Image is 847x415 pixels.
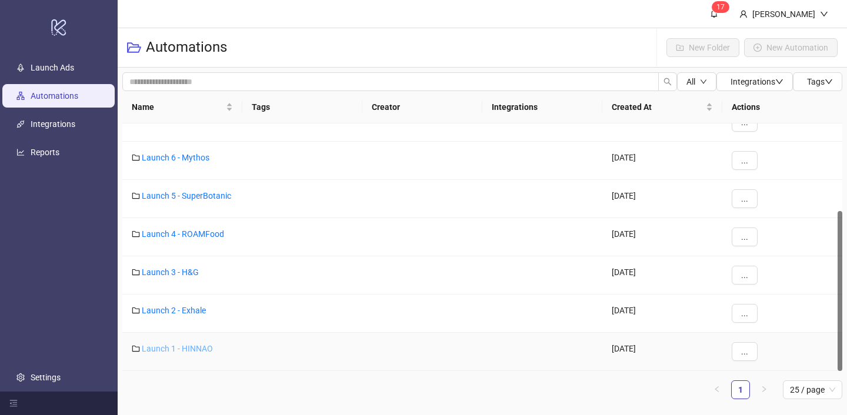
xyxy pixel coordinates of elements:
[142,344,213,353] a: Launch 1 - HINNAO
[31,63,74,72] a: Launch Ads
[31,91,78,101] a: Automations
[132,230,140,238] span: folder
[712,1,729,13] sup: 17
[741,156,748,165] span: ...
[686,77,695,86] span: All
[721,3,725,11] span: 7
[31,373,61,382] a: Settings
[741,270,748,280] span: ...
[31,148,59,157] a: Reports
[716,72,793,91] button: Integrationsdown
[132,101,224,113] span: Name
[602,333,722,371] div: [DATE]
[739,10,748,18] span: user
[132,153,140,162] span: folder
[31,119,75,129] a: Integrations
[716,3,721,11] span: 1
[741,194,748,203] span: ...
[602,294,722,333] div: [DATE]
[602,180,722,218] div: [DATE]
[755,380,773,399] button: right
[807,77,833,86] span: Tags
[612,101,703,113] span: Created At
[242,91,362,123] th: Tags
[732,227,758,246] button: ...
[713,386,721,393] span: left
[700,78,707,85] span: down
[142,267,199,277] a: Launch 3 - H&G
[741,347,748,356] span: ...
[142,191,231,200] a: Launch 5 - SuperBotanic
[731,380,750,399] li: 1
[146,38,227,57] h3: Automations
[132,192,140,200] span: folder
[744,38,838,57] button: New Automation
[602,218,722,256] div: [DATE]
[602,142,722,180] div: [DATE]
[677,72,716,91] button: Alldown
[362,91,482,123] th: Creator
[790,381,835,399] span: 25 / page
[748,8,820,21] div: [PERSON_NAME]
[741,309,748,318] span: ...
[741,232,748,242] span: ...
[732,342,758,361] button: ...
[732,189,758,208] button: ...
[142,306,206,315] a: Launch 2 - Exhale
[732,381,749,399] a: 1
[122,91,242,123] th: Name
[127,41,141,55] span: folder-open
[731,77,783,86] span: Integrations
[708,380,726,399] li: Previous Page
[142,153,209,162] a: Launch 6 - Mythos
[602,91,722,123] th: Created At
[732,266,758,285] button: ...
[783,380,842,399] div: Page Size
[708,380,726,399] button: left
[732,151,758,170] button: ...
[761,386,768,393] span: right
[666,38,739,57] button: New Folder
[755,380,773,399] li: Next Page
[132,268,140,276] span: folder
[482,91,602,123] th: Integrations
[793,72,842,91] button: Tagsdown
[710,9,718,18] span: bell
[775,78,783,86] span: down
[663,78,672,86] span: search
[732,304,758,323] button: ...
[602,256,722,294] div: [DATE]
[132,306,140,314] span: folder
[9,399,18,407] span: menu-fold
[722,91,842,123] th: Actions
[132,344,140,353] span: folder
[825,78,833,86] span: down
[820,10,828,18] span: down
[142,229,224,239] a: Launch 4 - ROAMFood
